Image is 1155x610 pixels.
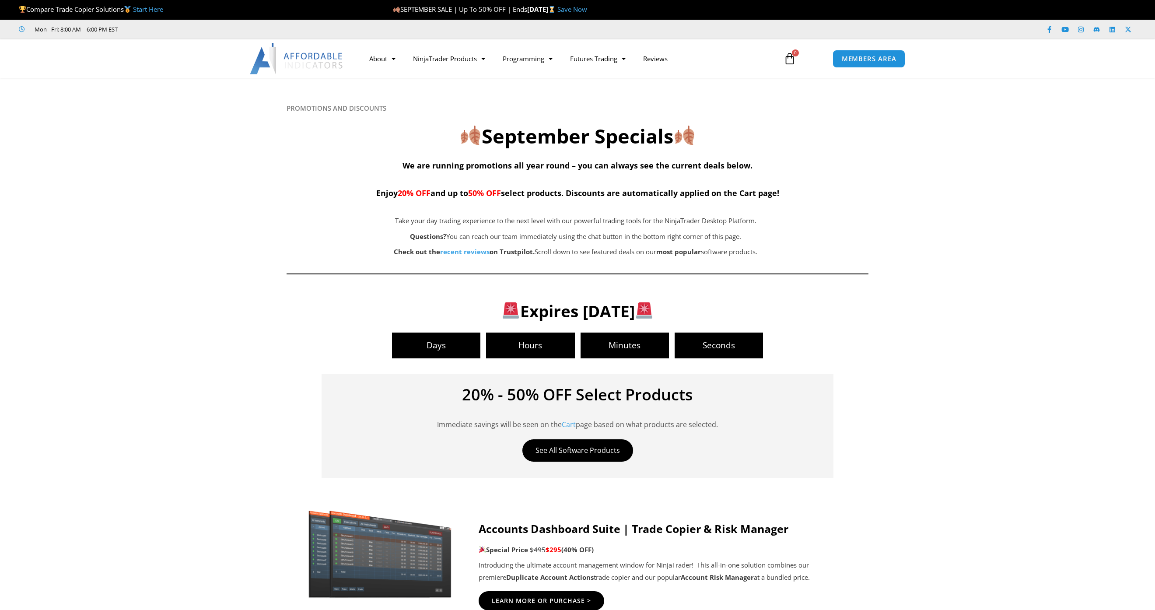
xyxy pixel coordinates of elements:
span: 50% OFF [468,188,501,198]
a: Start Here [133,5,163,14]
img: 🚨 [636,302,652,319]
strong: Questions? [410,232,446,241]
a: Futures Trading [561,49,634,69]
span: $295 [546,545,561,554]
span: Minutes [581,341,669,350]
img: ⌛ [549,6,555,13]
span: Take your day trading experience to the next level with our powerful trading tools for the NinjaT... [395,216,756,225]
h3: Expires [DATE] [301,301,854,322]
a: MEMBERS AREA [833,50,906,68]
p: Immediate savings will be seen on the page based on what products are selected. [335,407,820,431]
span: MEMBERS AREA [842,56,896,62]
span: Days [392,341,480,350]
strong: Account Risk Manager [681,573,754,582]
span: Learn More Or Purchase > [492,598,591,604]
strong: Check out the on Trustpilot. [394,247,535,256]
img: 🍂 [393,6,400,13]
a: About [360,49,404,69]
span: Enjoy and up to select products. Discounts are automatically applied on the Cart page! [376,188,779,198]
img: Screenshot 2024-11-20 151221 | Affordable Indicators – NinjaTrader [304,507,457,599]
a: Save Now [557,5,587,14]
h6: PROMOTIONS AND DISCOUNTS [287,104,868,112]
span: Seconds [675,341,763,350]
img: 🚨 [503,302,519,319]
span: Hours [486,341,574,350]
strong: [DATE] [527,5,557,14]
a: Programming [494,49,561,69]
img: 🍂 [461,126,480,145]
p: Scroll down to see featured deals on our software products. [330,246,821,258]
span: 0 [792,49,799,56]
h2: September Specials [287,123,868,149]
img: 🎉 [479,546,486,553]
img: 🏆 [19,6,26,13]
a: NinjaTrader Products [404,49,494,69]
a: recent reviews [440,247,490,256]
span: 20% OFF [398,188,430,198]
p: You can reach our team immediately using the chat button in the bottom right corner of this page. [330,231,821,243]
img: LogoAI | Affordable Indicators – NinjaTrader [250,43,344,74]
a: Cart [562,420,576,429]
b: (40% OFF) [561,545,594,554]
strong: Accounts Dashboard Suite | Trade Copier & Risk Manager [479,521,788,536]
p: Introducing the ultimate account management window for NinjaTrader! This all-in-one solution comb... [479,559,851,584]
span: $495 [530,545,546,554]
span: We are running promotions all year round – you can always see the current deals below. [402,160,752,171]
a: See All Software Products [522,439,633,462]
strong: Special Price [479,545,528,554]
span: Compare Trade Copier Solutions [19,5,163,14]
a: 0 [770,46,809,71]
a: Reviews [634,49,676,69]
h4: 20% - 50% OFF Select Products [335,387,820,403]
strong: Duplicate Account Actions [506,573,594,582]
iframe: Customer reviews powered by Trustpilot [130,25,261,34]
span: Mon - Fri: 8:00 AM – 6:00 PM EST [32,24,118,35]
b: most popular [656,247,701,256]
nav: Menu [360,49,773,69]
span: SEPTEMBER SALE | Up To 50% OFF | Ends [393,5,527,14]
img: 🍂 [675,126,694,145]
img: 🥇 [124,6,131,13]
